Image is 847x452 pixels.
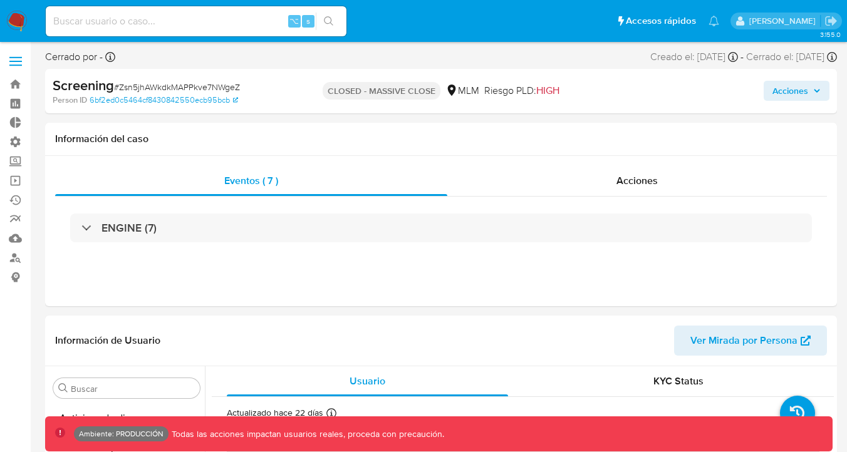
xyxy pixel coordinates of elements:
[650,50,738,64] div: Creado el: [DATE]
[445,84,479,98] div: MLM
[764,81,829,101] button: Acciones
[101,221,157,235] h3: ENGINE (7)
[55,334,160,347] h1: Información de Usuario
[45,50,103,64] span: Cerrado por
[79,431,164,436] p: Ambiente: PRODUCCIÓN
[53,75,114,95] b: Screening
[674,326,827,356] button: Ver Mirada por Persona
[169,428,444,440] p: Todas las acciones impactan usuarios reales, proceda con precaución.
[306,15,310,27] span: s
[48,403,205,433] button: Anticipos de dinero
[772,81,808,101] span: Acciones
[626,14,696,28] span: Accesos rápidos
[536,83,559,98] span: HIGH
[323,82,440,100] p: CLOSED - MASSIVE CLOSE
[224,173,278,188] span: Eventos ( 7 )
[484,84,559,98] span: Riesgo PLD:
[70,213,812,242] div: ENGINE (7)
[289,15,299,27] span: ⌥
[55,133,827,145] h1: Información del caso
[71,383,195,394] input: Buscar
[58,383,68,393] button: Buscar
[114,81,240,93] span: # Zsn5jhAWkdkMAPPkve7NWgeZ
[616,173,658,188] span: Acciones
[749,15,820,27] p: esteban.salas@mercadolibre.com.co
[690,326,798,356] span: Ver Mirada por Persona
[90,95,238,106] a: 6bf2ed0c5464cf8430842550ecb95bcb
[316,13,341,30] button: search-icon
[350,374,385,388] span: Usuario
[53,95,87,106] b: Person ID
[653,374,704,388] span: KYC Status
[709,16,719,26] a: Notificaciones
[97,49,103,64] b: -
[746,50,837,64] div: Cerrado el: [DATE]
[740,50,744,64] span: -
[227,407,323,419] p: Actualizado hace 22 días
[46,13,346,29] input: Buscar usuario o caso...
[824,14,838,28] a: Salir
